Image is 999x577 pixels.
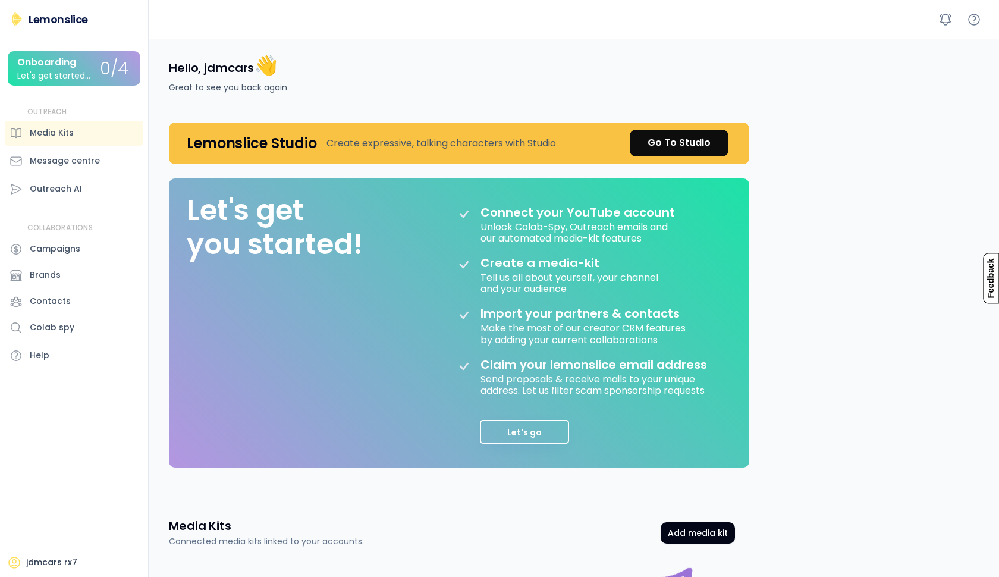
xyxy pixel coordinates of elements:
div: Let's get you started! [187,193,363,262]
div: COLLABORATIONS [27,223,93,233]
h4: Lemonslice Studio [187,134,317,152]
div: Campaigns [30,243,80,255]
div: Send proposals & receive mails to your unique address. Let us filter scam sponsorship requests [480,372,718,396]
button: Add media kit [661,522,735,544]
div: Lemonslice [29,12,88,27]
a: Go To Studio [630,130,728,156]
div: Onboarding [17,57,76,68]
div: Connected media kits linked to your accounts. [169,535,364,548]
div: Brands [30,269,61,281]
div: Tell us all about yourself, your channel and your audience [480,270,661,294]
div: Colab spy [30,321,74,334]
div: OUTREACH [27,107,67,117]
div: Unlock Colab-Spy, Outreach emails and our automated media-kit features [480,219,670,244]
div: Help [30,349,49,362]
div: Import your partners & contacts [480,306,680,321]
div: Message centre [30,155,100,167]
div: Let's get started... [17,71,90,80]
img: Lemonslice [10,12,24,26]
div: Make the most of our creator CRM features by adding your current collaborations [480,321,688,345]
div: jdmcars rx7 [26,557,77,569]
div: Connect your YouTube account [480,205,675,219]
div: Create a media-kit [480,256,629,270]
font: 👋 [254,52,278,79]
div: Contacts [30,295,71,308]
div: Claim your lemonslice email address [480,358,707,372]
div: Outreach AI [30,183,82,195]
h3: Media Kits [169,518,231,534]
div: Go To Studio [648,136,711,150]
button: Let's go [480,420,569,444]
div: Create expressive, talking characters with Studio [326,136,556,150]
h4: Hello, jdmcars [169,53,278,78]
div: Media Kits [30,127,74,139]
div: Great to see you back again [169,81,287,94]
div: 0/4 [100,60,128,79]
